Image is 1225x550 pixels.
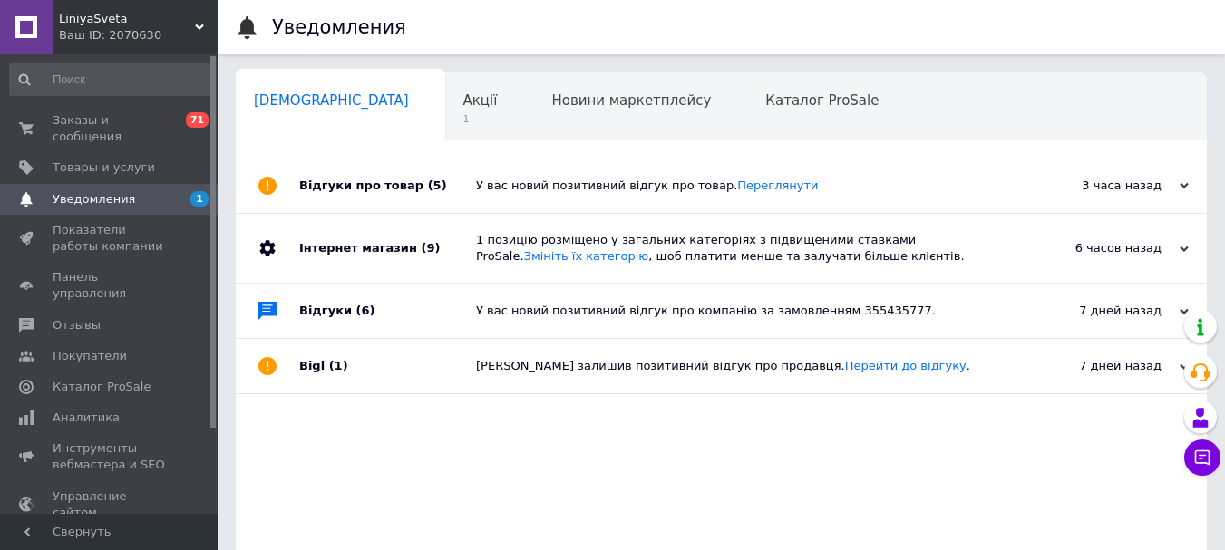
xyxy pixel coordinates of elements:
span: Отзывы [53,317,101,333]
span: [DEMOGRAPHIC_DATA] [254,92,409,109]
div: 7 дней назад [1007,303,1189,319]
span: Уведомления [53,191,135,207]
span: (1) [329,359,348,372]
div: У вас новий позитивний відгук про товар. [476,178,1007,194]
span: 1 [190,191,209,207]
span: Каталог ProSale [765,92,879,109]
div: 7 дней назад [1007,358,1189,374]
span: (6) [356,304,375,317]
span: Покупатели [53,348,127,364]
div: Bigl [299,339,476,393]
h1: Уведомления [272,16,406,38]
span: Панель управления [53,269,168,302]
input: Поиск [9,63,214,96]
div: 6 часов назад [1007,240,1189,256]
a: Переглянути [737,179,818,192]
span: (5) [428,179,447,192]
a: Змініть їх категорію [524,249,649,263]
div: Відгуки [299,284,476,338]
span: Каталог ProSale [53,379,151,395]
span: 1 [463,112,498,126]
div: Ваш ID: 2070630 [59,27,218,43]
span: 71 [186,112,209,128]
span: LiniyaSveta [59,11,195,27]
div: Інтернет магазин [299,214,476,283]
div: Відгуки про товар [299,159,476,213]
span: Инструменты вебмастера и SEO [53,440,168,473]
span: Показатели работы компании [53,222,168,255]
span: Новини маркетплейсу [551,92,711,109]
button: Чат с покупателем [1184,439,1220,476]
span: Аналитика [53,410,120,426]
span: Акції [463,92,498,109]
div: У вас новий позитивний відгук про компанію за замовленням 355435777. [476,303,1007,319]
span: Заказы и сообщения [53,112,168,145]
span: Управление сайтом [53,488,168,521]
a: Перейти до відгуку [845,359,967,372]
div: 3 часа назад [1007,178,1189,194]
span: Товары и услуги [53,159,155,176]
div: 1 позицію розміщено у загальних категоріях з підвищеними ставками ProSale. , щоб платити менше та... [476,232,1007,265]
span: (9) [421,241,440,255]
div: [PERSON_NAME] залишив позитивний відгук про продавця. . [476,358,1007,374]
